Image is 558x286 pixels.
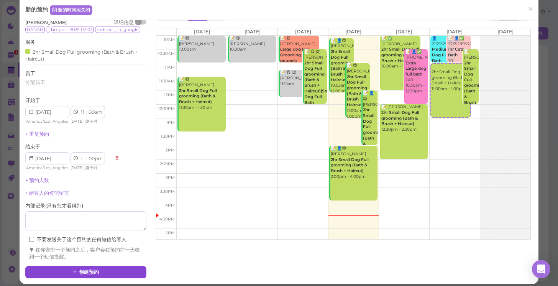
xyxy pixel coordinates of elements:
label: 内部记录 ( 只有您才看得到 ) [25,202,83,209]
div: | | [25,118,111,125]
button: 创建预约 [25,266,146,278]
span: [DATE] [71,119,84,124]
label: 不要发送关于这个预约的任何短信给客人 [29,236,126,243]
b: 2hr Small Dog Full grooming (Bath & Brush + Haircut) [331,49,351,82]
div: 详细信息 [114,19,134,26]
span: 11am [165,65,175,70]
a: + 重复预约 [25,131,49,137]
div: 📝 😋 [PERSON_NAME] 10:00am [179,36,226,53]
span: [DATE] [345,29,361,35]
span: America/Los_Angeles [26,165,68,170]
b: 1hr Cats Bath [448,47,464,58]
b: Extra Large dog full bath [405,61,426,77]
div: 📝 😋 [PERSON_NAME] 11:30am - 1:30pm [179,77,226,110]
span: 4:30pm [159,217,175,222]
span: [PERSON_NAME] [25,20,67,25]
div: 📝 👤✅ 3235289334 70 10:00am - 11:00am [448,36,471,75]
span: 3pm [166,175,175,180]
span: [DATE] [396,29,412,35]
span: 3:30pm [160,189,175,194]
div: 📝 ✅ [PERSON_NAME] 10:00am - 12:00pm [381,36,420,69]
b: 2hr Small Dog Full grooming (Bath & Brush + Haircut) [179,88,217,104]
span: import-2025-02-03 [51,26,94,33]
span: [DATE] [497,29,514,35]
b: Medium Dog Full Bath [432,47,450,63]
div: 📝 👤✅ [PHONE_NUMBER] 240 10:30am - 12:30pm [405,49,428,94]
span: 10:30am [158,51,175,56]
div: 👤2139329387 10:00am [432,36,455,69]
span: 夏令时 [86,165,97,170]
span: 12:30pm [158,106,175,111]
span: 12pm [164,92,175,97]
div: 📝 😋 [PERSON_NAME] 11:00am - 1:00pm [346,63,370,119]
span: 2pm [166,148,175,153]
div: 📝 👤😋 [PERSON_NAME] 12:00pm - 2:00pm [363,90,377,181]
b: 2hr Small Dog Full grooming (Bath & Brush + Haircut) [381,110,419,126]
div: 📝 [PERSON_NAME] 10:30am - 12:30pm [464,49,479,133]
div: 📝 😋 (2) [PERSON_NAME] 11:15am [280,70,319,87]
b: 2hr Small Dog Full grooming (Bath & Brush + Haircut) [331,157,369,173]
label: 服务 [25,39,35,46]
div: Open Intercom Messenger [532,260,550,278]
span: [DATE] [446,29,463,35]
div: 📝 [PERSON_NAME] 12:30pm - 2:30pm [381,104,428,132]
div: 2hr Small Dog Full grooming (Bath & Brush + Haircut) [25,48,144,62]
b: 2hr Small Dog Full grooming (Bath & Brush + Haircut) [381,47,419,63]
a: + 预约人数 [25,178,49,183]
b: 2hr Small Dog Full grooming (Bath & Brush + Haircut) [464,61,484,116]
span: redirect_to_google [95,26,140,33]
div: 📝 😋 [PERSON_NAME] 10:00am [229,36,276,53]
label: 结束于 [25,143,40,150]
div: 📝 👤😋 [PERSON_NAME] 2:00pm - 4:00pm [330,146,377,179]
b: 2hr Small Dog Full grooming (Bath & Brush + Haircut) [363,107,383,163]
span: 11:30am [159,79,175,84]
label: 员工 [25,70,35,77]
input: 不要发送关于这个预约的任何短信给客人 [29,237,34,242]
a: 新的时间段关闭 [50,5,92,15]
span: 10am [164,37,175,42]
div: 📝 👤😋 [PERSON_NAME] 10:05am - 12:05pm [330,38,354,94]
div: 📝 😋 [PERSON_NAME] 10:00am [280,36,319,69]
span: 新的预约 [25,6,50,13]
span: 1pm [166,120,175,125]
span: 4pm [165,203,175,208]
div: 2hr Small Dog Full grooming (Bath & Brush + Haircut) 11:00am - 1:00pm [431,64,470,92]
span: 5pm [166,230,175,235]
div: 📝 😋 (2) [PERSON_NAME] 10:30am - 12:30pm [304,49,327,128]
span: 分配员工 [25,79,45,85]
span: [DATE] [194,29,210,35]
b: 2hr Small Dog Full grooming (Bath & Brush + Haircut)|Small Dog Full Bath (under 15 pounds) [304,61,333,116]
span: America/Los_Angeles [26,119,68,124]
b: Large dog Full Grooming (30-44 pounds) [280,47,315,63]
span: l [46,26,50,33]
div: | | [25,164,111,171]
div: 在你安排一个预约之后，客户会在预约前一天收到一个短信提醒。 [29,247,143,260]
span: [DATE] [295,29,311,35]
span: 1:30pm [161,134,175,139]
a: + 给客人的短信留言 [25,190,69,196]
b: 2hr Small Dog Full grooming (Bath & Brush + Haircut) [347,74,367,107]
span: HANAH [25,26,45,33]
span: × [528,4,533,15]
span: 夏令时 [86,119,97,124]
span: [DATE] [245,29,261,35]
span: 2:30pm [160,161,175,166]
span: [DATE] [71,165,84,170]
label: 开始于 [25,97,40,104]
